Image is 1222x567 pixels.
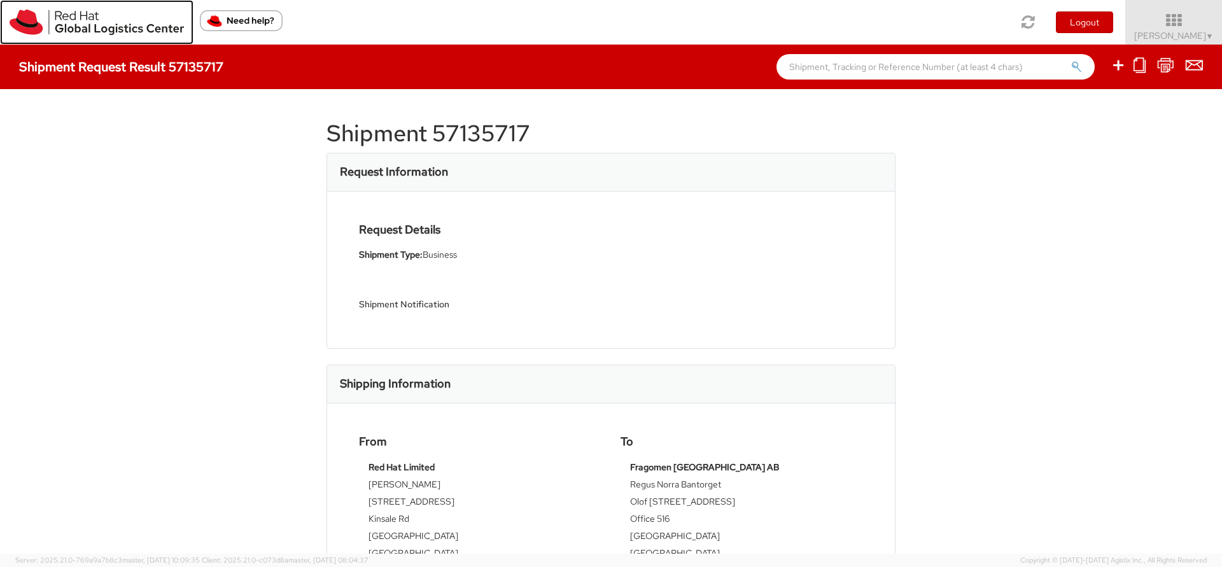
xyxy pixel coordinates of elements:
strong: Fragomen [GEOGRAPHIC_DATA] AB [630,461,780,473]
td: [GEOGRAPHIC_DATA] [630,547,853,564]
td: Olof [STREET_ADDRESS] [630,495,853,512]
h3: Shipping Information [340,377,451,390]
span: ▼ [1206,31,1214,41]
img: rh-logistics-00dfa346123c4ec078e1.svg [10,10,184,35]
td: [GEOGRAPHIC_DATA] [369,547,592,564]
td: [PERSON_NAME] [369,478,592,495]
h4: Shipment Request Result 57135717 [19,60,223,74]
h4: Request Details [359,223,601,236]
h4: To [621,435,863,448]
strong: Shipment Type: [359,249,423,260]
td: [STREET_ADDRESS] [369,495,592,512]
button: Need help? [200,10,283,31]
td: Regus Norra Bantorget [630,478,853,495]
span: Copyright © [DATE]-[DATE] Agistix Inc., All Rights Reserved [1020,556,1207,566]
td: Office 516 [630,512,853,529]
button: Logout [1056,11,1113,33]
span: master, [DATE] 10:09:35 [122,556,200,564]
li: Business [359,248,601,262]
input: Shipment, Tracking or Reference Number (at least 4 chars) [776,54,1095,80]
h5: Shipment Notification [359,300,601,309]
span: master, [DATE] 08:04:37 [288,556,369,564]
span: [PERSON_NAME] [1134,30,1214,41]
strong: Red Hat Limited [369,461,435,473]
td: [GEOGRAPHIC_DATA] [630,529,853,547]
span: Server: 2025.21.0-769a9a7b8c3 [15,556,200,564]
td: Kinsale Rd [369,512,592,529]
h3: Request Information [340,165,448,178]
span: Client: 2025.21.0-c073d8a [202,556,369,564]
td: [GEOGRAPHIC_DATA] [369,529,592,547]
h4: From [359,435,601,448]
h1: Shipment 57135717 [327,121,895,146]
